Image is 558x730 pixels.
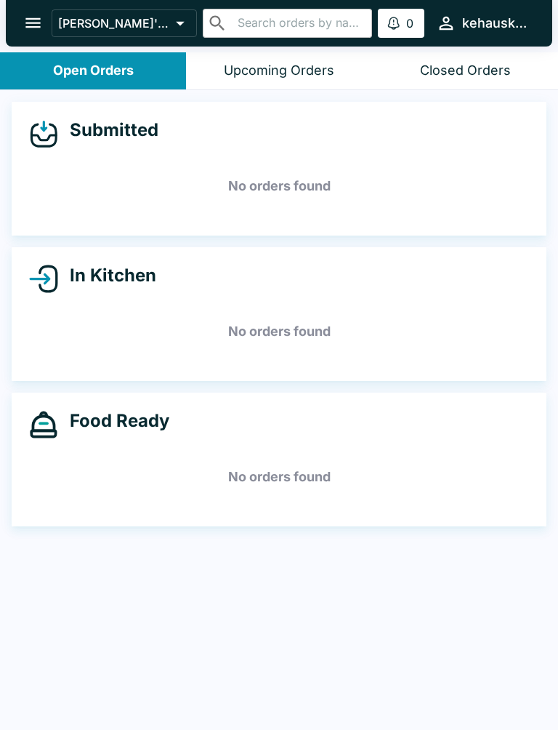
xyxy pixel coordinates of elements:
button: [PERSON_NAME]'s Kitchen [52,9,197,37]
div: Closed Orders [420,63,511,79]
h4: Submitted [58,119,158,141]
h4: In Kitchen [58,265,156,286]
input: Search orders by name or phone number [233,13,366,33]
p: [PERSON_NAME]'s Kitchen [58,16,170,31]
button: kehauskitchen [430,7,535,39]
div: kehauskitchen [462,15,529,32]
h4: Food Ready [58,410,169,432]
h5: No orders found [29,160,529,212]
div: Open Orders [53,63,134,79]
h5: No orders found [29,451,529,503]
h5: No orders found [29,305,529,358]
div: Upcoming Orders [224,63,334,79]
button: open drawer [15,4,52,41]
p: 0 [406,16,413,31]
